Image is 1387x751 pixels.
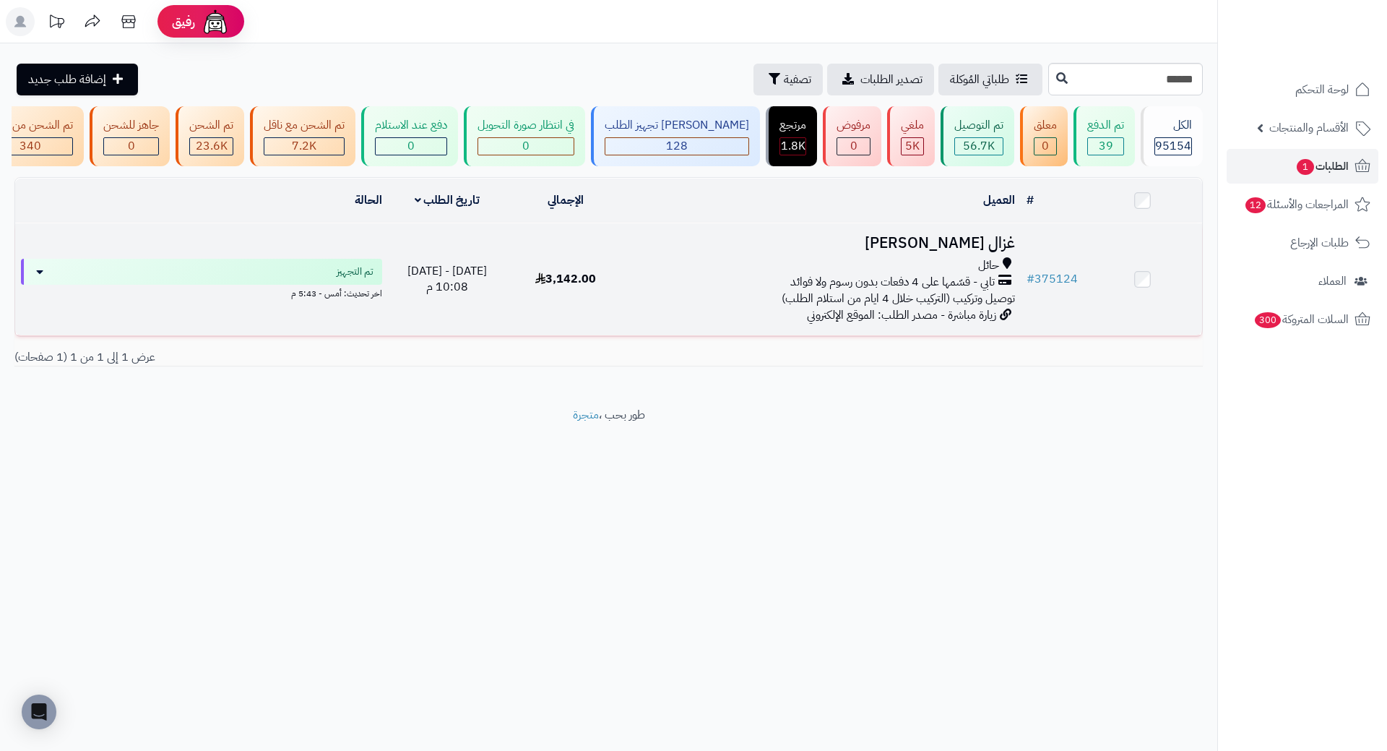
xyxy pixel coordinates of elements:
span: 1.8K [781,137,805,155]
a: تم التوصيل 56.7K [938,106,1017,166]
span: 12 [1245,197,1267,214]
div: تم الشحن [189,117,233,134]
span: 0 [407,137,415,155]
span: 56.7K [963,137,995,155]
div: 0 [837,138,870,155]
div: ملغي [901,117,924,134]
a: تاريخ الطلب [415,192,480,209]
a: في انتظار صورة التحويل 0 [461,106,588,166]
div: 56680 [955,138,1003,155]
a: المراجعات والأسئلة12 [1227,187,1378,222]
div: 0 [376,138,446,155]
div: في انتظار صورة التحويل [478,117,574,134]
button: تصفية [753,64,823,95]
span: 3,142.00 [535,270,596,288]
div: تم الدفع [1087,117,1124,134]
a: طلباتي المُوكلة [938,64,1042,95]
h3: غزال [PERSON_NAME] [631,235,1015,252]
span: 0 [128,137,135,155]
div: 23559 [190,138,233,155]
div: مرتجع [779,117,806,134]
a: مرفوض 0 [820,106,884,166]
a: تصدير الطلبات [827,64,934,95]
span: 0 [850,137,857,155]
a: معلق 0 [1017,106,1071,166]
span: [DATE] - [DATE] 10:08 م [407,262,487,296]
span: 23.6K [196,137,228,155]
a: [PERSON_NAME] تجهيز الطلب 128 [588,106,763,166]
span: تابي - قسّمها على 4 دفعات بدون رسوم ولا فوائد [790,274,995,291]
a: تم الدفع 39 [1071,106,1138,166]
img: logo-2.png [1289,16,1373,46]
div: عرض 1 إلى 1 من 1 (1 صفحات) [4,349,609,366]
span: طلبات الإرجاع [1290,233,1349,253]
div: 4975 [902,138,923,155]
img: ai-face.png [201,7,230,36]
div: 39 [1088,138,1123,155]
a: ملغي 5K [884,106,938,166]
span: توصيل وتركيب (التركيب خلال 4 ايام من استلام الطلب) [782,290,1015,307]
div: معلق [1034,117,1057,134]
div: الكل [1154,117,1192,134]
span: 5K [905,137,920,155]
div: 1813 [780,138,805,155]
span: الطلبات [1295,156,1349,176]
span: # [1027,270,1034,288]
a: العميل [983,192,1015,209]
div: تم التوصيل [954,117,1003,134]
span: 1 [1296,158,1315,176]
a: # [1027,192,1034,209]
a: تم الشحن 23.6K [173,106,247,166]
span: حائل [978,257,999,274]
a: الإجمالي [548,192,584,209]
a: مرتجع 1.8K [763,106,820,166]
span: 7.2K [292,137,316,155]
a: متجرة [573,406,599,424]
div: جاهز للشحن [103,117,159,134]
div: 0 [104,138,158,155]
a: دفع عند الاستلام 0 [358,106,461,166]
a: تحديثات المنصة [38,7,74,40]
span: العملاء [1318,271,1347,291]
div: تم الشحن مع ناقل [264,117,345,134]
span: 128 [666,137,688,155]
a: جاهز للشحن 0 [87,106,173,166]
span: لوحة التحكم [1295,80,1349,100]
span: 300 [1253,312,1282,329]
span: 340 [20,137,41,155]
a: الطلبات1 [1227,149,1378,184]
span: تم التجهيز [337,265,373,279]
span: 95154 [1155,137,1191,155]
div: Open Intercom Messenger [22,695,56,729]
div: 7223 [264,138,344,155]
span: السلات المتروكة [1253,309,1349,330]
div: 128 [605,138,748,155]
div: 0 [478,138,574,155]
div: اخر تحديث: أمس - 5:43 م [21,285,382,300]
span: تصفية [784,71,811,88]
span: رفيق [172,13,195,30]
a: العملاء [1227,264,1378,299]
a: الحالة [355,192,382,209]
span: 0 [522,137,530,155]
span: 0 [1042,137,1049,155]
div: 0 [1034,138,1056,155]
a: طلبات الإرجاع [1227,226,1378,260]
span: طلباتي المُوكلة [950,71,1009,88]
span: إضافة طلب جديد [28,71,106,88]
a: إضافة طلب جديد [17,64,138,95]
a: #375124 [1027,270,1078,288]
span: المراجعات والأسئلة [1244,194,1349,215]
a: الكل95154 [1138,106,1206,166]
span: 39 [1099,137,1113,155]
a: تم الشحن مع ناقل 7.2K [247,106,358,166]
span: زيارة مباشرة - مصدر الطلب: الموقع الإلكتروني [807,306,996,324]
span: الأقسام والمنتجات [1269,118,1349,138]
a: السلات المتروكة300 [1227,302,1378,337]
div: [PERSON_NAME] تجهيز الطلب [605,117,749,134]
div: مرفوض [837,117,870,134]
a: لوحة التحكم [1227,72,1378,107]
span: تصدير الطلبات [860,71,922,88]
div: دفع عند الاستلام [375,117,447,134]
